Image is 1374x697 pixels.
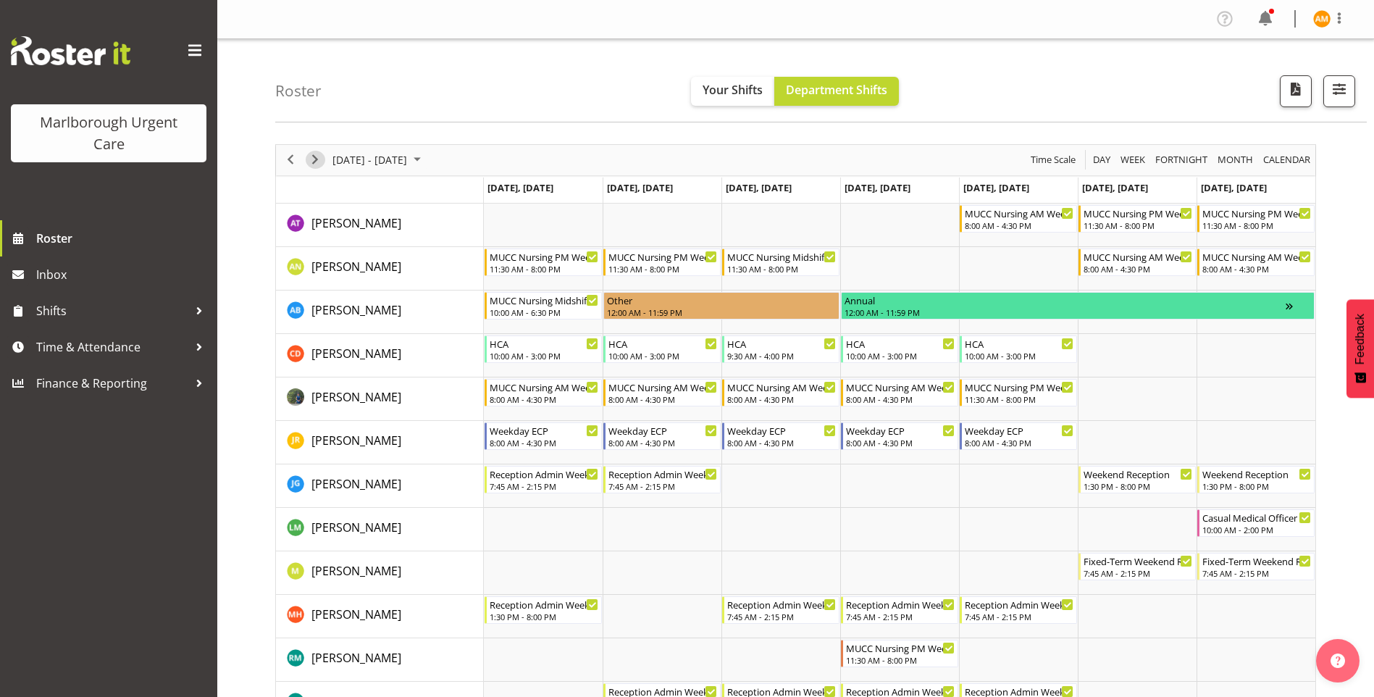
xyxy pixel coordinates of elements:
span: Day [1092,151,1112,169]
span: [PERSON_NAME] [311,302,401,318]
div: Other [607,293,836,307]
span: [PERSON_NAME] [311,563,401,579]
div: MUCC Nursing PM Weekends [1084,206,1192,220]
div: 12:00 AM - 11:59 PM [607,306,836,318]
span: Fortnight [1154,151,1209,169]
span: [DATE], [DATE] [607,181,673,194]
div: Agnes Tyson"s event - MUCC Nursing PM Weekends Begin From Sunday, October 19, 2025 at 11:30:00 AM... [1197,205,1315,233]
div: HCA [608,336,717,351]
a: [PERSON_NAME] [311,345,401,362]
td: Luqman Mohd Jani resource [276,508,484,551]
td: Andrew Brooks resource [276,291,484,334]
button: Next [306,151,325,169]
div: 11:30 AM - 8:00 PM [965,393,1073,405]
div: 10:00 AM - 2:00 PM [1202,524,1311,535]
button: October 2025 [330,151,427,169]
a: [PERSON_NAME] [311,432,401,449]
div: Gloria Varghese"s event - MUCC Nursing AM Weekday Begin From Thursday, October 16, 2025 at 8:00:0... [841,379,958,406]
div: Cordelia Davies"s event - HCA Begin From Thursday, October 16, 2025 at 10:00:00 AM GMT+13:00 Ends... [841,335,958,363]
div: 11:30 AM - 8:00 PM [846,654,955,666]
div: Luqman Mohd Jani"s event - Casual Medical Officer Weekend Begin From Sunday, October 19, 2025 at ... [1197,509,1315,537]
div: 10:00 AM - 3:00 PM [846,350,955,362]
div: 1:30 PM - 8:00 PM [490,611,598,622]
div: Andrew Brooks"s event - Annual Begin From Thursday, October 16, 2025 at 12:00:00 AM GMT+13:00 End... [841,292,1315,320]
a: [PERSON_NAME] [311,388,401,406]
button: Department Shifts [774,77,899,106]
div: 8:00 AM - 4:30 PM [846,393,955,405]
div: 10:00 AM - 3:00 PM [608,350,717,362]
div: Reception Admin Weekday AM [727,597,836,612]
span: Roster [36,228,210,249]
div: 11:30 AM - 8:00 PM [1084,220,1192,231]
div: Jacinta Rangi"s event - Weekday ECP Begin From Wednesday, October 15, 2025 at 8:00:00 AM GMT+13:0... [722,422,839,450]
div: 11:30 AM - 8:00 PM [727,263,836,275]
div: Fixed-Term Weekend Reception [1084,554,1192,568]
button: Month [1261,151,1313,169]
a: [PERSON_NAME] [311,562,401,580]
div: Josephine Godinez"s event - Weekend Reception Begin From Sunday, October 19, 2025 at 1:30:00 PM G... [1197,466,1315,493]
div: MUCC Nursing Midshift [490,293,598,307]
div: MUCC Nursing AM Weekends [1202,249,1311,264]
div: Casual Medical Officer Weekend [1202,510,1311,525]
div: 8:00 AM - 4:30 PM [608,437,717,448]
span: Time Scale [1029,151,1077,169]
div: HCA [727,336,836,351]
td: Gloria Varghese resource [276,377,484,421]
div: Andrew Brooks"s event - MUCC Nursing Midshift Begin From Monday, October 13, 2025 at 10:00:00 AM ... [485,292,602,320]
div: 10:00 AM - 6:30 PM [490,306,598,318]
div: MUCC Nursing AM Weekends [1084,249,1192,264]
div: Weekday ECP [965,423,1073,438]
div: October 13 - 19, 2025 [327,145,430,175]
div: Agnes Tyson"s event - MUCC Nursing PM Weekends Begin From Saturday, October 18, 2025 at 11:30:00 ... [1078,205,1196,233]
button: Time Scale [1029,151,1078,169]
div: MUCC Nursing PM Weekends [1202,206,1311,220]
div: HCA [846,336,955,351]
span: [DATE], [DATE] [1082,181,1148,194]
div: 8:00 AM - 4:30 PM [846,437,955,448]
span: Department Shifts [786,82,887,98]
div: 7:45 AM - 2:15 PM [490,480,598,492]
div: Margie Vuto"s event - Fixed-Term Weekend Reception Begin From Saturday, October 18, 2025 at 7:45:... [1078,553,1196,580]
div: Josephine Godinez"s event - Reception Admin Weekday AM Begin From Tuesday, October 14, 2025 at 7:... [603,466,721,493]
button: Your Shifts [691,77,774,106]
div: Cordelia Davies"s event - HCA Begin From Monday, October 13, 2025 at 10:00:00 AM GMT+13:00 Ends A... [485,335,602,363]
a: [PERSON_NAME] [311,649,401,667]
span: calendar [1262,151,1312,169]
a: [PERSON_NAME] [311,258,401,275]
div: MUCC Nursing AM Weekday [608,380,717,394]
span: [PERSON_NAME] [311,433,401,448]
div: 11:30 AM - 8:00 PM [608,263,717,275]
div: Weekday ECP [727,423,836,438]
div: Gloria Varghese"s event - MUCC Nursing AM Weekday Begin From Tuesday, October 14, 2025 at 8:00:00... [603,379,721,406]
span: [PERSON_NAME] [311,215,401,231]
div: next period [303,145,327,175]
div: Reception Admin Weekday AM [846,597,955,612]
div: Cordelia Davies"s event - HCA Begin From Wednesday, October 15, 2025 at 9:30:00 AM GMT+13:00 Ends... [722,335,839,363]
div: Jacinta Rangi"s event - Weekday ECP Begin From Tuesday, October 14, 2025 at 8:00:00 AM GMT+13:00 ... [603,422,721,450]
div: 7:45 AM - 2:15 PM [608,480,717,492]
div: Weekend Reception [1084,467,1192,481]
span: [DATE], [DATE] [845,181,910,194]
span: [PERSON_NAME] [311,476,401,492]
div: 11:30 AM - 8:00 PM [490,263,598,275]
span: Feedback [1354,314,1367,364]
span: [PERSON_NAME] [311,519,401,535]
div: 7:45 AM - 2:15 PM [727,611,836,622]
div: Margie Vuto"s event - Fixed-Term Weekend Reception Begin From Sunday, October 19, 2025 at 7:45:00... [1197,553,1315,580]
span: Inbox [36,264,210,285]
button: Timeline Week [1118,151,1148,169]
div: Gloria Varghese"s event - MUCC Nursing PM Weekday Begin From Friday, October 17, 2025 at 11:30:00... [960,379,1077,406]
img: help-xxl-2.png [1331,654,1345,668]
div: 7:45 AM - 2:15 PM [846,611,955,622]
button: Timeline Day [1091,151,1113,169]
div: Weekday ECP [608,423,717,438]
td: Alysia Newman-Woods resource [276,247,484,291]
div: Josephine Godinez"s event - Weekend Reception Begin From Saturday, October 18, 2025 at 1:30:00 PM... [1078,466,1196,493]
td: Jacinta Rangi resource [276,421,484,464]
div: Gloria Varghese"s event - MUCC Nursing AM Weekday Begin From Monday, October 13, 2025 at 8:00:00 ... [485,379,602,406]
div: Reception Admin Weekday AM [965,597,1073,612]
div: MUCC Nursing PM Weekday [965,380,1073,394]
div: Margret Hall"s event - Reception Admin Weekday AM Begin From Thursday, October 16, 2025 at 7:45:0... [841,596,958,624]
div: Reception Admin Weekday AM [608,467,717,481]
div: Agnes Tyson"s event - MUCC Nursing AM Weekday Begin From Friday, October 17, 2025 at 8:00:00 AM G... [960,205,1077,233]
